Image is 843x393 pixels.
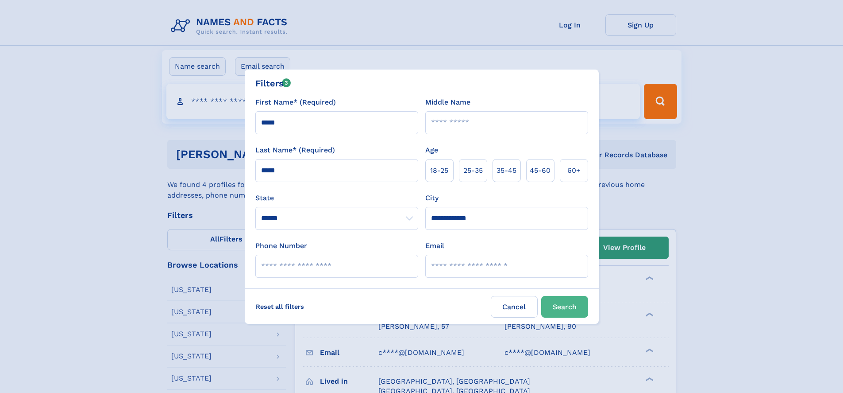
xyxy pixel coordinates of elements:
[255,77,291,90] div: Filters
[430,165,448,176] span: 18‑25
[425,97,470,108] label: Middle Name
[255,241,307,251] label: Phone Number
[255,145,335,156] label: Last Name* (Required)
[425,145,438,156] label: Age
[250,296,310,317] label: Reset all filters
[567,165,581,176] span: 60+
[541,296,588,318] button: Search
[530,165,550,176] span: 45‑60
[463,165,483,176] span: 25‑35
[425,241,444,251] label: Email
[497,165,516,176] span: 35‑45
[491,296,538,318] label: Cancel
[425,193,439,203] label: City
[255,193,418,203] label: State
[255,97,336,108] label: First Name* (Required)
